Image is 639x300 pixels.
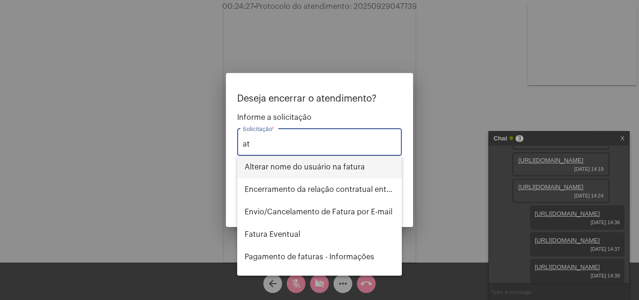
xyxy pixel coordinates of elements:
[245,201,394,223] span: Envio/Cancelamento de Fatura por E-mail
[245,268,394,291] span: Registro de Fatura em Processo de Quitação
[245,178,394,201] span: Encerramento da relação contratual entre [PERSON_NAME] e o USUÁRIO
[237,94,402,104] p: Deseja encerrar o atendimento?
[245,223,394,246] span: Fatura Eventual
[243,140,396,148] input: Buscar solicitação
[237,113,402,122] span: Informe a solicitação
[245,156,394,178] span: Alterar nome do usuário na fatura
[245,246,394,268] span: Pagamento de faturas - Informações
